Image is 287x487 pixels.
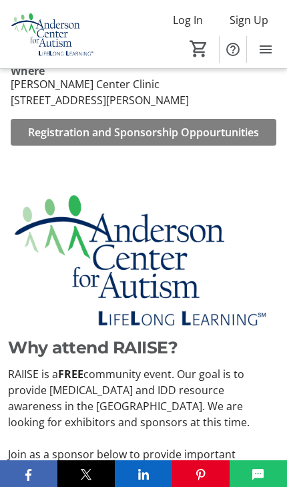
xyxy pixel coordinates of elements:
button: X [57,460,115,487]
button: Log In [162,9,214,31]
span: Log In [173,12,203,28]
strong: FREE [58,367,83,381]
button: Help [220,36,246,63]
button: Menu [252,36,279,63]
span: RAIISE is a [8,367,58,381]
button: Pinterest [172,460,230,487]
p: Why attend RAIISE? [8,335,279,361]
button: Registration and Sponsorship Oppourtunities [11,119,276,146]
span: Registration and Sponsorship Oppourtunities [28,124,259,140]
button: Sign Up [219,9,279,31]
button: LinkedIn [115,460,172,487]
span: Sign Up [230,12,268,28]
span: Join as a sponsor below to provide important information and resources to the community. [8,447,239,478]
button: SMS [230,460,287,487]
button: Cart [187,37,211,61]
img: Anderson Center for Autism's Logo [8,9,97,59]
div: [PERSON_NAME] Center Clinic [11,76,189,92]
div: Where [11,65,45,76]
img: undefined [8,183,279,335]
span: community event. Our goal is to provide [MEDICAL_DATA] and IDD resource awareness in the [GEOGRAP... [8,367,250,430]
div: [STREET_ADDRESS][PERSON_NAME] [11,92,189,108]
